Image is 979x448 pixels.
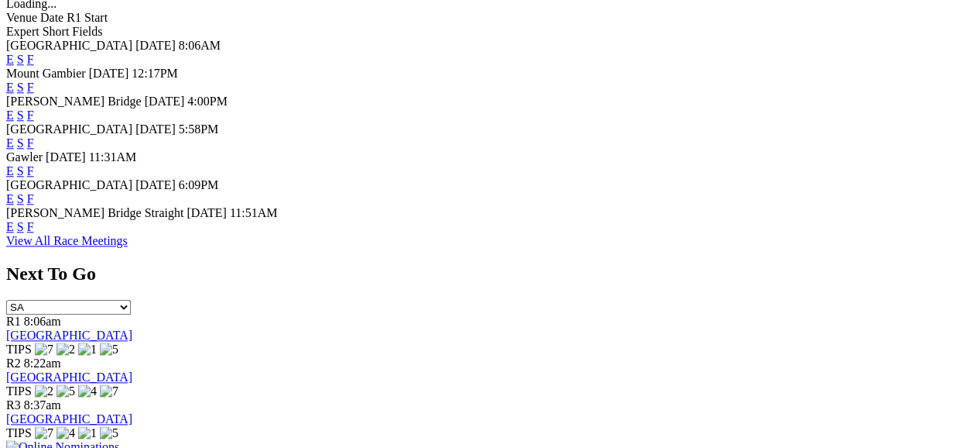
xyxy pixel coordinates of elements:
[78,426,97,440] img: 1
[187,206,227,219] span: [DATE]
[40,11,63,24] span: Date
[6,25,39,38] span: Expert
[6,122,132,136] span: [GEOGRAPHIC_DATA]
[6,109,14,122] a: E
[27,220,34,233] a: F
[17,53,24,66] a: S
[6,426,32,439] span: TIPS
[24,315,61,328] span: 8:06am
[6,164,14,177] a: E
[6,384,32,398] span: TIPS
[6,412,132,426] a: [GEOGRAPHIC_DATA]
[78,384,97,398] img: 4
[135,122,176,136] span: [DATE]
[179,39,221,52] span: 8:06AM
[6,329,132,342] a: [GEOGRAPHIC_DATA]
[179,178,219,191] span: 6:09PM
[27,53,34,66] a: F
[100,426,118,440] img: 5
[27,164,34,177] a: F
[72,25,102,38] span: Fields
[6,11,37,24] span: Venue
[27,136,34,150] a: F
[35,426,53,440] img: 7
[145,95,185,108] span: [DATE]
[89,67,129,80] span: [DATE]
[27,192,34,205] a: F
[78,343,97,357] img: 1
[100,384,118,398] img: 7
[230,206,278,219] span: 11:51AM
[6,178,132,191] span: [GEOGRAPHIC_DATA]
[6,220,14,233] a: E
[6,67,86,80] span: Mount Gambier
[6,234,128,247] a: View All Race Meetings
[56,384,75,398] img: 5
[17,164,24,177] a: S
[6,370,132,384] a: [GEOGRAPHIC_DATA]
[56,343,75,357] img: 2
[6,192,14,205] a: E
[35,384,53,398] img: 2
[17,81,24,94] a: S
[6,206,183,219] span: [PERSON_NAME] Bridge Straight
[46,150,86,164] span: [DATE]
[67,11,108,24] span: R1 Start
[6,150,43,164] span: Gawler
[6,264,973,284] h2: Next To Go
[135,39,176,52] span: [DATE]
[6,53,14,66] a: E
[43,25,70,38] span: Short
[6,343,32,356] span: TIPS
[6,136,14,150] a: E
[6,357,21,370] span: R2
[89,150,137,164] span: 11:31AM
[6,398,21,412] span: R3
[6,81,14,94] a: E
[56,426,75,440] img: 4
[100,343,118,357] img: 5
[17,192,24,205] a: S
[17,136,24,150] a: S
[24,357,61,370] span: 8:22am
[6,39,132,52] span: [GEOGRAPHIC_DATA]
[132,67,178,80] span: 12:17PM
[6,315,21,328] span: R1
[6,95,142,108] span: [PERSON_NAME] Bridge
[24,398,61,412] span: 8:37am
[27,109,34,122] a: F
[17,220,24,233] a: S
[135,178,176,191] span: [DATE]
[179,122,219,136] span: 5:58PM
[187,95,228,108] span: 4:00PM
[35,343,53,357] img: 7
[17,109,24,122] a: S
[27,81,34,94] a: F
